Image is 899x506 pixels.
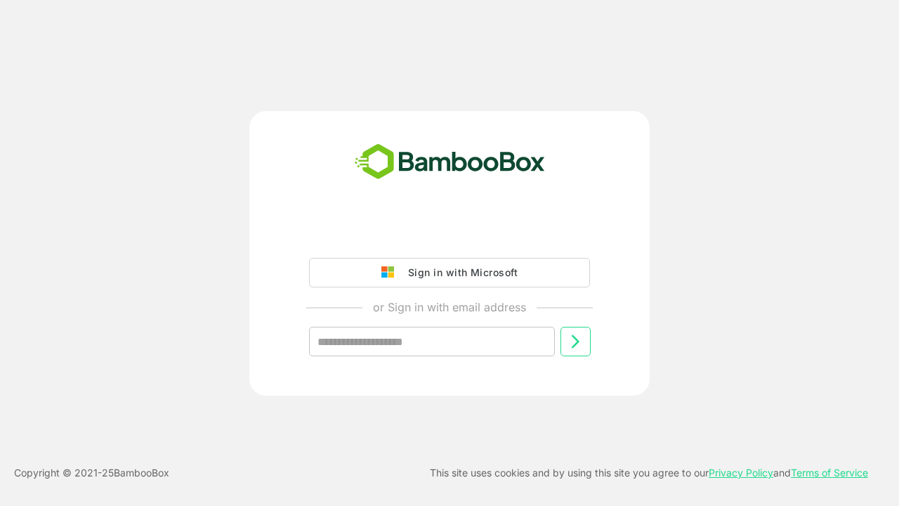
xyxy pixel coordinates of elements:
p: Copyright © 2021- 25 BambooBox [14,465,169,481]
img: google [381,266,401,279]
p: or Sign in with email address [373,299,526,316]
img: bamboobox [347,139,553,186]
div: Sign in with Microsoft [401,264,518,282]
p: This site uses cookies and by using this site you agree to our and [430,465,868,481]
a: Terms of Service [791,467,868,479]
a: Privacy Policy [709,467,773,479]
button: Sign in with Microsoft [309,258,590,287]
